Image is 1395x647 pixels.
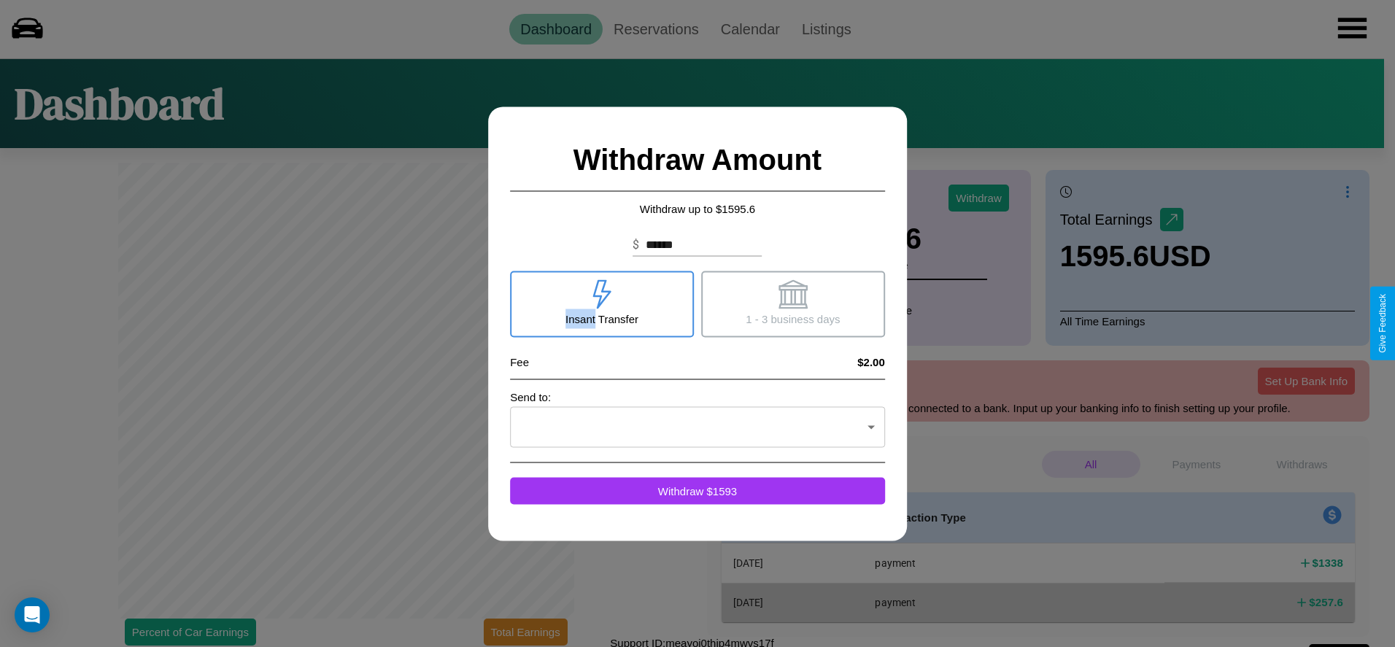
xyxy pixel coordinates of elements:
div: Open Intercom Messenger [15,597,50,632]
p: $ [633,236,639,253]
button: Withdraw $1593 [510,477,885,504]
h4: $2.00 [857,355,885,368]
p: Withdraw up to $ 1595.6 [510,198,885,218]
p: 1 - 3 business days [746,309,840,328]
p: Fee [510,352,529,371]
h2: Withdraw Amount [510,128,885,191]
p: Insant Transfer [565,309,638,328]
p: Send to: [510,387,885,406]
div: Give Feedback [1377,294,1388,353]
